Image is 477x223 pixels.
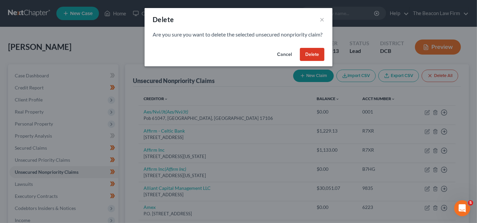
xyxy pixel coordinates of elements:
[153,31,324,39] p: Are you sure you want to delete the selected unsecured nonpriority claim?
[272,48,297,61] button: Cancel
[300,48,324,61] button: Delete
[468,200,473,206] span: 5
[454,200,470,216] iframe: Intercom live chat
[153,15,174,24] div: Delete
[320,15,324,23] button: ×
